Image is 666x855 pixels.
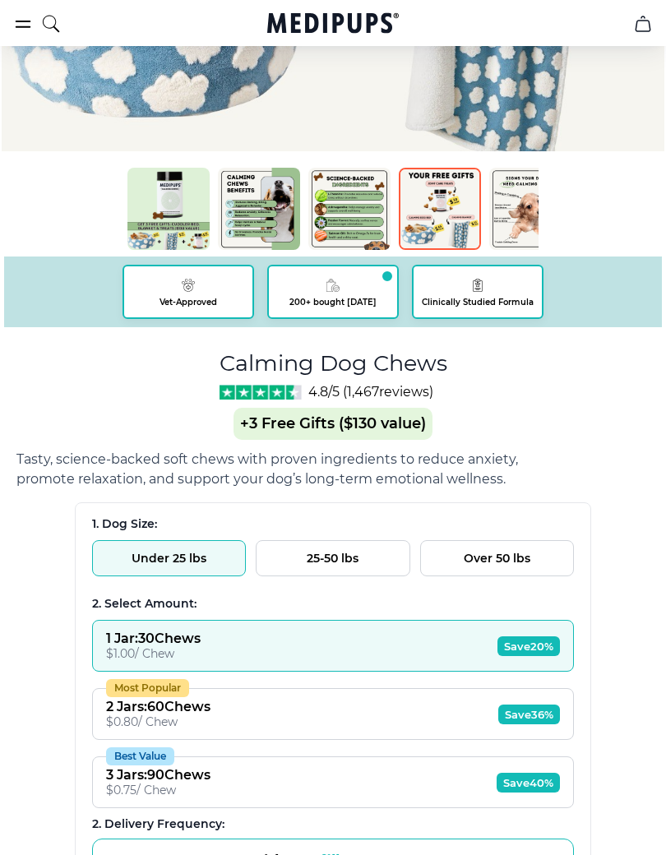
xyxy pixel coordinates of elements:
[92,516,574,532] div: 1. Dog Size:
[92,596,574,612] div: 2. Select Amount:
[498,705,560,724] span: Save 36%
[127,168,210,250] img: Calming Dog Chews | Natural Dog Supplements
[106,699,210,714] div: 2 Jars : 60 Chews
[106,679,189,697] div: Most Popular
[106,783,210,797] div: $ 0.75 / Chew
[220,385,303,400] img: Stars - 4.8
[106,714,210,729] div: $ 0.80 / Chew
[106,767,210,783] div: 3 Jars : 90 Chews
[489,168,571,250] img: Calming Dog Chews | Natural Dog Supplements
[41,3,61,44] button: search
[13,14,33,34] button: burger-menu
[218,168,300,250] img: Calming Dog Chews | Natural Dog Supplements
[160,297,217,307] span: Vet-Approved
[92,756,574,808] button: Best Value3 Jars:90Chews$0.75/ ChewSave40%
[623,4,663,44] button: cart
[308,168,391,250] img: Calming Dog Chews | Natural Dog Supplements
[399,168,481,250] img: Calming Dog Chews | Natural Dog Supplements
[497,773,560,793] span: Save 40%
[92,816,224,831] span: 2 . Delivery Frequency:
[106,646,201,661] div: $ 1.00 / Chew
[106,631,201,646] div: 1 Jar : 30 Chews
[289,297,377,307] span: 200+ bought [DATE]
[308,384,433,400] span: 4.8/5 ( 1,467 reviews)
[16,471,506,487] span: promote relaxation, and support your dog’s long-term emotional wellness.
[220,347,447,380] h1: Calming Dog Chews
[106,747,174,765] div: Best Value
[16,451,518,467] span: Tasty, science-backed soft chews with proven ingredients to reduce anxiety,
[92,620,574,672] button: 1 Jar:30Chews$1.00/ ChewSave20%
[234,408,432,440] span: +3 Free Gifts ($130 value)
[497,636,560,656] span: Save 20%
[92,540,246,576] button: Under 25 lbs
[267,11,399,39] a: Medipups
[422,297,534,307] span: Clinically Studied Formula
[420,540,574,576] button: Over 50 lbs
[92,688,574,740] button: Most Popular2 Jars:60Chews$0.80/ ChewSave36%
[256,540,409,576] button: 25-50 lbs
